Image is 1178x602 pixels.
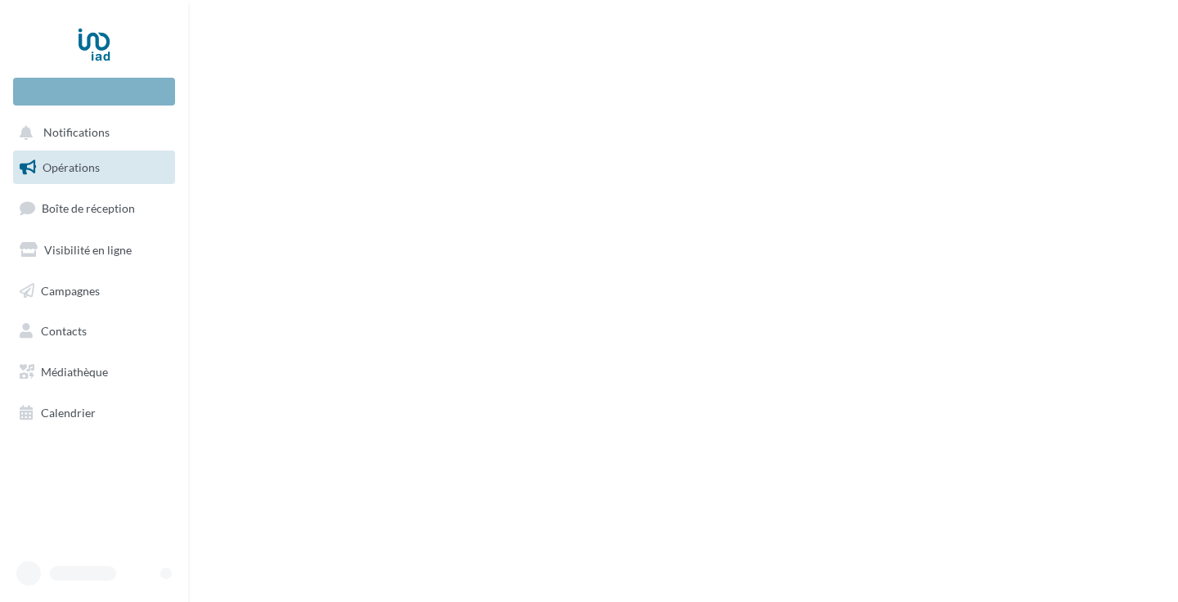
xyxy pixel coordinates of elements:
[10,355,178,389] a: Médiathèque
[41,365,108,379] span: Médiathèque
[10,150,178,185] a: Opérations
[41,406,96,420] span: Calendrier
[10,191,178,226] a: Boîte de réception
[44,243,132,257] span: Visibilité en ligne
[10,274,178,308] a: Campagnes
[41,283,100,297] span: Campagnes
[10,396,178,430] a: Calendrier
[41,324,87,338] span: Contacts
[10,233,178,267] a: Visibilité en ligne
[42,201,135,215] span: Boîte de réception
[13,78,175,106] div: Nouvelle campagne
[43,126,110,140] span: Notifications
[43,160,100,174] span: Opérations
[10,314,178,348] a: Contacts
